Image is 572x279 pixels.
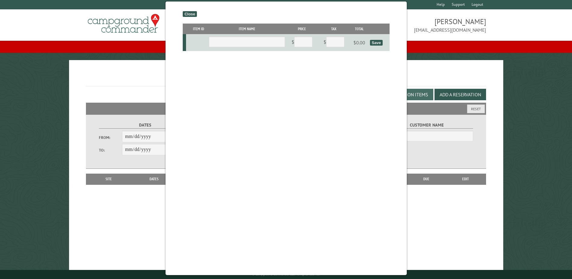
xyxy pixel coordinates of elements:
label: Customer Name [381,122,473,129]
button: Reset [467,104,485,113]
label: From: [99,135,122,140]
th: Item ID [189,24,208,34]
th: Tax [318,24,350,34]
h2: Filters [86,103,486,114]
label: To: [99,147,122,153]
td: $0.00 [350,34,369,51]
small: © Campground Commander LLC. All rights reserved. [252,272,320,276]
td: $ [286,34,318,51]
button: Add a Reservation [435,89,486,100]
th: Total [350,24,369,34]
h1: Reservations [86,70,486,86]
th: Item Name [208,24,286,34]
td: $ [318,34,350,51]
th: Edit [445,174,486,184]
th: Dates [128,174,180,184]
th: Price [286,24,318,34]
label: Dates [99,122,191,129]
th: Site [89,174,128,184]
button: Edit Add-on Items [381,89,433,100]
div: Save [370,40,382,46]
div: Close [182,11,197,17]
th: Due [407,174,445,184]
img: Campground Commander [86,12,161,35]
